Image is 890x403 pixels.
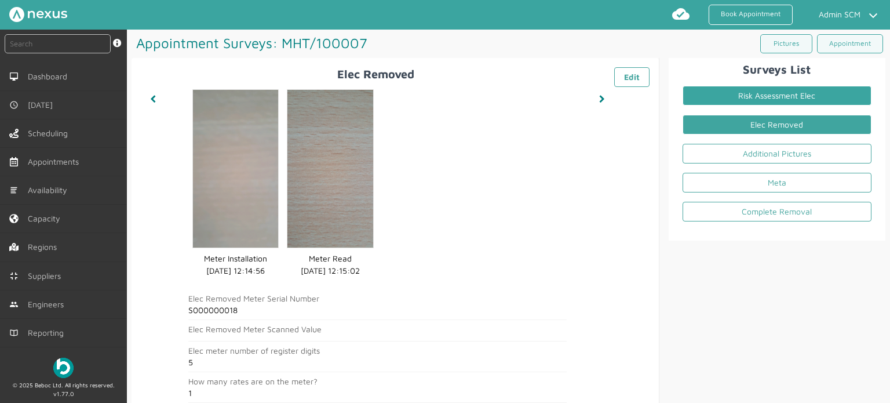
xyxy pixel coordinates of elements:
span: Engineers [28,300,68,309]
img: md-desktop.svg [9,72,19,81]
h2: Elec Removed Meter Scanned Value [188,325,567,334]
img: elec_removed_installation_image.png [193,90,278,248]
a: Elec Removed [683,115,871,135]
img: scheduling-left-menu.svg [9,129,19,138]
input: Search by: Ref, PostCode, MPAN, MPRN, Account, Customer [5,34,111,53]
span: Capacity [28,214,65,223]
a: Additional Pictures [683,144,871,164]
dd: [DATE] 12:14:56 [193,264,278,277]
img: regions.left-menu.svg [9,242,19,252]
h1: Appointment Surveys: MHT/100007 ️️️ [132,30,508,56]
h2: Elec Removed ️️️ [141,67,649,81]
h2: Elec meter number of register digits [188,346,567,355]
span: Availability [28,186,72,195]
h2: 1 [188,389,567,398]
a: Pictures [760,34,812,53]
a: Complete Removal [683,202,871,222]
img: md-people.svg [9,300,19,309]
img: Beboc Logo [53,358,74,378]
img: md-contract.svg [9,271,19,281]
h2: How many rates are on the meter? [188,377,567,386]
span: Regions [28,242,61,252]
span: Dashboard [28,72,72,81]
a: Appointment [817,34,883,53]
img: md-list.svg [9,186,19,195]
h2: Elec Removed Meter Serial Number [188,294,567,303]
img: appointments-left-menu.svg [9,157,19,166]
img: md-time.svg [9,100,19,110]
img: Nexus [9,7,67,22]
dd: Meter Read [287,252,373,264]
span: Reporting [28,328,68,337]
span: Scheduling [28,129,72,138]
a: Risk Assessment Elec [683,86,871,106]
a: Book Appointment [709,5,793,25]
span: Suppliers [28,271,65,281]
span: Appointments [28,157,83,166]
h2: S000000018 [188,306,567,315]
span: [DATE] [28,100,57,110]
h2: Surveys List [673,63,881,76]
h2: 5 [188,358,567,367]
img: capacity-left-menu.svg [9,214,19,223]
img: md-book.svg [9,328,19,337]
dd: [DATE] 12:15:02 [287,264,373,277]
img: md-cloud-done.svg [672,5,690,23]
a: Meta [683,173,871,193]
img: elec_removed_meter_read_image.png [287,90,373,248]
dd: Meter Installation [193,252,278,264]
a: Edit [614,67,650,87]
